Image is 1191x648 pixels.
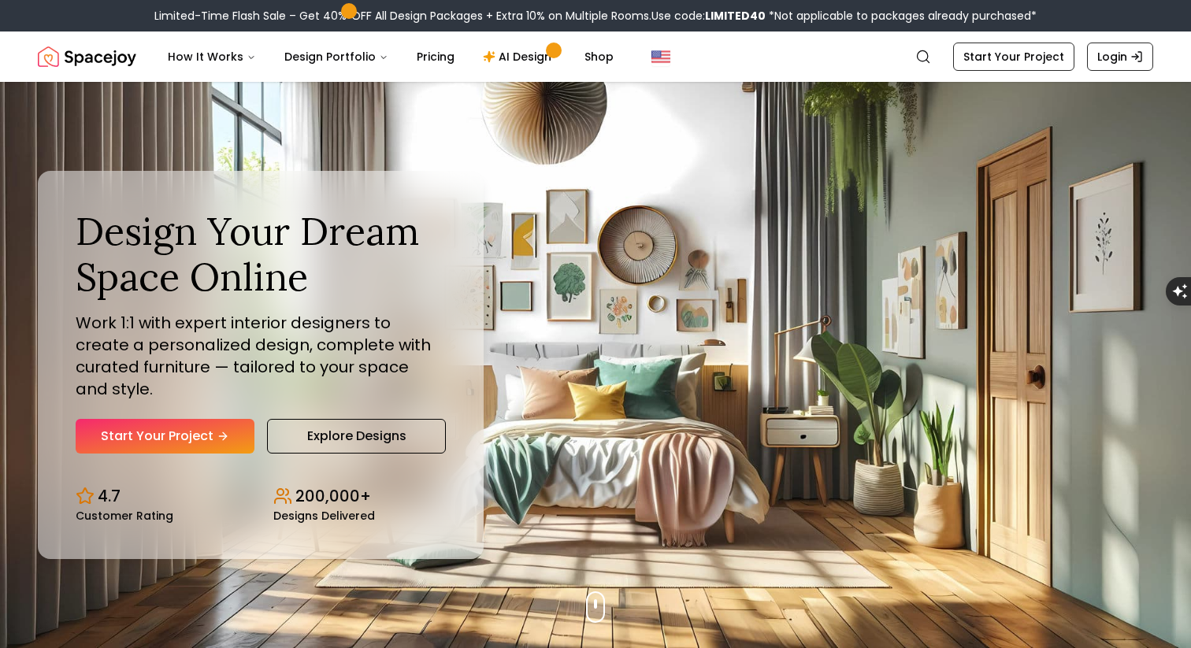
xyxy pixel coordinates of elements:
nav: Global [38,31,1153,82]
span: Use code: [651,8,766,24]
a: Start Your Project [953,43,1074,71]
span: *Not applicable to packages already purchased* [766,8,1037,24]
p: Work 1:1 with expert interior designers to create a personalized design, complete with curated fu... [76,312,446,400]
a: Login [1087,43,1153,71]
button: How It Works [155,41,269,72]
h1: Design Your Dream Space Online [76,209,446,299]
img: Spacejoy Logo [38,41,136,72]
a: Start Your Project [76,419,254,454]
small: Customer Rating [76,510,173,521]
div: Limited-Time Flash Sale – Get 40% OFF All Design Packages + Extra 10% on Multiple Rooms. [154,8,1037,24]
a: AI Design [470,41,569,72]
nav: Main [155,41,626,72]
div: Design stats [76,472,446,521]
p: 200,000+ [295,485,371,507]
b: LIMITED40 [705,8,766,24]
button: Design Portfolio [272,41,401,72]
a: Explore Designs [267,419,446,454]
a: Spacejoy [38,41,136,72]
p: 4.7 [98,485,121,507]
img: United States [651,47,670,66]
a: Pricing [404,41,467,72]
a: Shop [572,41,626,72]
small: Designs Delivered [273,510,375,521]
